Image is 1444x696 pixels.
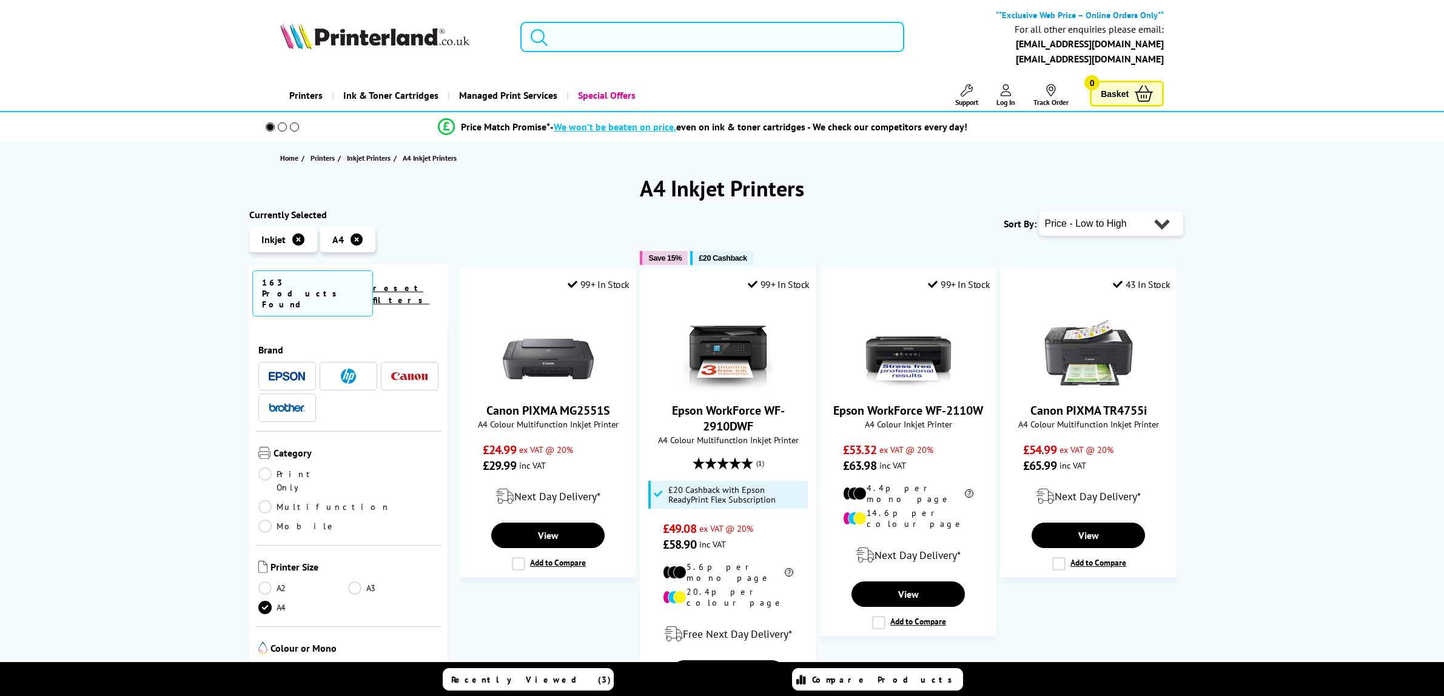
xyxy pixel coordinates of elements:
[863,299,954,390] img: Epson WorkForce WF-2110W
[258,447,270,459] img: Category
[311,152,338,164] a: Printers
[274,447,439,461] span: Category
[519,460,546,471] span: inc VAT
[699,253,747,263] span: £20 Cashback
[1007,480,1170,514] div: modal_delivery
[671,660,784,686] a: View
[330,369,366,384] a: HP
[519,444,573,455] span: ex VAT @ 20%
[373,283,429,306] a: reset filters
[466,418,630,430] span: A4 Colour Multifunction Inkjet Printer
[1033,84,1069,107] a: Track Order
[1016,38,1164,50] b: [EMAIL_ADDRESS][DOMAIN_NAME]
[252,270,374,316] span: 163 Products Found
[1043,381,1134,393] a: Canon PIXMA TR4755i
[258,581,349,595] a: A2
[566,80,645,111] a: Special Offers
[348,581,438,595] a: A3
[280,152,301,164] a: Home
[827,538,990,572] div: modal_delivery
[503,381,594,393] a: Canon PIXMA MG2551S
[341,369,356,384] img: HP
[690,251,753,265] button: £20 Cashback
[391,369,428,384] a: Canon
[512,557,586,571] label: Add to Compare
[879,444,933,455] span: ex VAT @ 20%
[851,581,964,607] a: View
[833,403,983,418] a: Epson WorkForce WF-2110W
[261,233,286,246] span: Inkjet
[955,98,978,107] span: Support
[756,452,764,475] span: (1)
[1030,403,1147,418] a: Canon PIXMA TR4755i
[347,152,394,164] a: Inkjet Printers
[648,253,682,263] span: Save 15%
[843,483,973,504] li: 4.4p per mono page
[663,521,696,537] span: £49.08
[443,668,614,691] a: Recently Viewed (3)
[663,586,793,608] li: 20.4p per colour page
[672,403,785,434] a: Epson WorkForce WF-2910DWF
[249,174,1195,202] h1: A4 Inkjet Printers
[996,98,1015,107] span: Log In
[1090,81,1164,107] a: Basket 0
[1101,85,1129,102] span: Basket
[1023,442,1056,458] span: £54.99
[640,251,688,265] button: Save 15%
[1059,460,1086,471] span: inc VAT
[996,9,1164,21] b: **Exclusive Web Price – Online Orders Only**
[347,152,391,164] span: Inkjet Printers
[270,561,439,575] span: Printer Size
[843,458,876,473] span: £63.98
[1015,24,1164,35] div: For all other enquiries please email:
[270,642,439,657] span: Colour or Mono
[1016,53,1164,65] a: [EMAIL_ADDRESS][DOMAIN_NAME]
[843,507,973,529] li: 14.6p per colour page
[683,299,774,390] img: Epson WorkForce WF-2910DWF
[792,668,963,691] a: Compare Products
[269,403,305,412] img: Brother
[258,467,349,494] a: Print Only
[280,22,469,49] img: Printerland Logo
[699,538,726,550] span: inc VAT
[466,480,630,514] div: modal_delivery
[748,278,810,290] div: 99+ In Stock
[269,372,305,381] img: Epson
[827,418,990,430] span: A4 Colour Inkjet Printer
[683,381,774,393] a: Epson WorkForce WF-2910DWF
[1007,418,1170,430] span: A4 Colour Multifunction Inkjet Printer
[668,485,805,504] span: £20 Cashback with Epson ReadyPrint Flex Subscription
[1023,458,1056,473] span: £65.99
[280,80,332,111] a: Printers
[1113,278,1170,290] div: 43 In Stock
[448,80,566,111] a: Managed Print Services
[258,642,267,654] img: Colour or Mono
[343,80,438,111] span: Ink & Toner Cartridges
[258,344,439,356] span: Brand
[491,523,604,548] a: View
[258,561,267,573] img: Printer Size
[486,403,610,418] a: Canon PIXMA MG2551S
[503,299,594,390] img: Canon PIXMA MG2551S
[812,674,959,685] span: Compare Products
[663,537,696,552] span: £58.90
[646,434,810,446] span: A4 Colour Multifunction Inkjet Printer
[258,520,349,533] a: Mobile
[1043,299,1134,390] img: Canon PIXMA TR4755i
[872,616,946,629] label: Add to Compare
[843,442,876,458] span: £53.32
[403,153,457,162] span: A4 Inkjet Printers
[996,84,1015,107] a: Log In
[568,278,630,290] div: 99+ In Stock
[1032,523,1144,548] a: View
[699,523,753,534] span: ex VAT @ 20%
[1084,75,1100,90] span: 0
[879,460,906,471] span: inc VAT
[663,561,793,583] li: 5.6p per mono page
[1052,557,1126,571] label: Add to Compare
[863,381,954,393] a: Epson WorkForce WF-2110W
[258,500,391,514] a: Multifunction
[646,617,810,651] div: modal_delivery
[332,80,448,111] a: Ink & Toner Cartridges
